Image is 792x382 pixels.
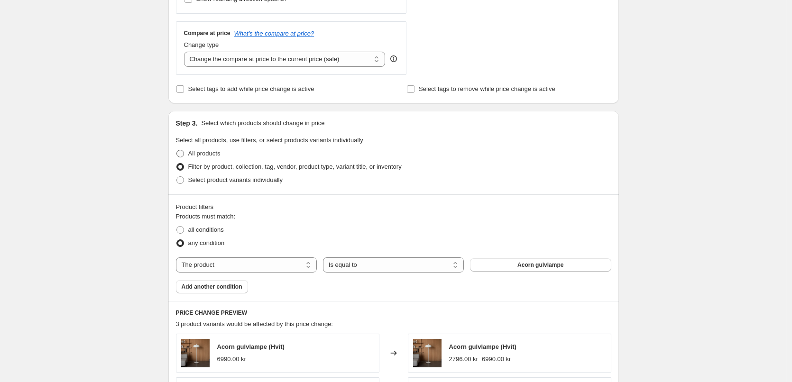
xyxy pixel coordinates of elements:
[184,41,219,48] span: Change type
[389,54,398,64] div: help
[176,202,611,212] div: Product filters
[181,339,210,367] img: Acorn-gulvlampe-Gulvlamper-Northern-NOn_549-1_80x.png
[217,355,246,364] div: 6990.00 kr
[176,320,333,327] span: 3 product variants would be affected by this price change:
[201,118,324,128] p: Select which products should change in price
[176,213,236,220] span: Products must match:
[176,136,363,144] span: Select all products, use filters, or select products variants individually
[234,30,314,37] button: What's the compare at price?
[419,85,555,92] span: Select tags to remove while price change is active
[449,355,478,364] div: 2796.00 kr
[517,261,563,269] span: Acorn gulvlampe
[217,343,285,350] span: Acorn gulvlampe (Hvit)
[176,309,611,317] h6: PRICE CHANGE PREVIEW
[176,280,248,293] button: Add another condition
[449,343,516,350] span: Acorn gulvlampe (Hvit)
[188,85,314,92] span: Select tags to add while price change is active
[188,239,225,246] span: any condition
[184,29,230,37] h3: Compare at price
[470,258,611,272] button: Acorn gulvlampe
[482,355,511,364] strike: 6990.00 kr
[188,226,224,233] span: all conditions
[182,283,242,291] span: Add another condition
[413,339,442,367] img: Acorn-gulvlampe-Gulvlamper-Northern-NOn_549-1_80x.png
[176,118,198,128] h2: Step 3.
[188,176,283,183] span: Select product variants individually
[188,163,402,170] span: Filter by product, collection, tag, vendor, product type, variant title, or inventory
[188,150,221,157] span: All products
